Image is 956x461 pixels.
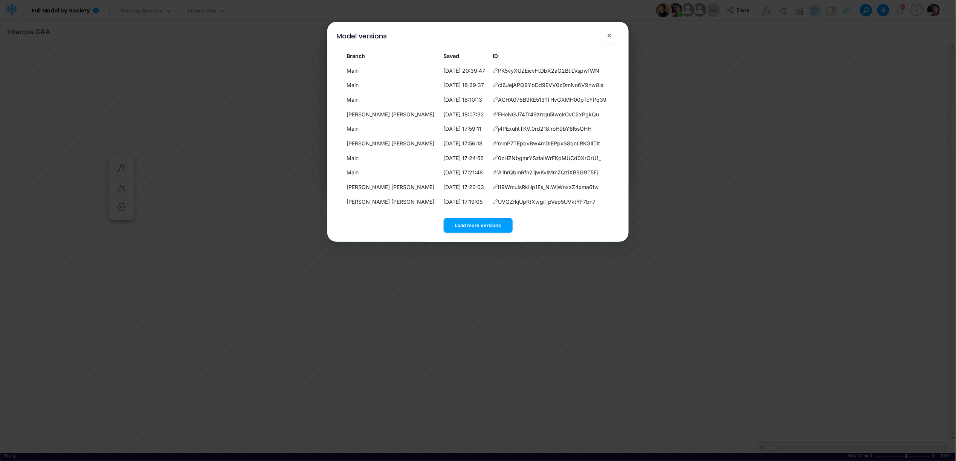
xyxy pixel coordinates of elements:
[493,81,498,89] span: Copy hyperlink to this version of the model
[343,78,440,92] td: Main
[493,168,498,176] span: Copy hyperlink to this version of the model
[336,31,387,41] div: Model versions
[444,218,513,233] button: Load more versions
[440,165,490,180] td: [DATE] 17:21:48
[493,110,498,118] span: Copy hyperlink to this version of the model
[498,154,601,162] span: 0zHZNbgmrYSzlaIWrFKpMUCd0XrOrU1_
[493,198,498,206] span: Copy hyperlink to this version of the model
[493,183,498,191] span: Copy hyperlink to this version of the model
[440,92,490,107] td: [DATE] 18:10:13
[493,125,498,133] span: Copy hyperlink to this version of the model
[498,198,596,206] span: UVGZfkjUpRtXwgiI_pVep5UVktYF7bn7
[343,49,440,63] th: Branch
[498,96,607,104] span: ACHA078B9KE5131THvGXMH00pTcYPq39
[343,136,440,151] td: [PERSON_NAME] [PERSON_NAME]
[493,96,498,104] span: Copy hyperlink to this version of the model
[490,49,613,63] th: ID
[498,81,603,89] span: cI6JejAPQ9YbDd9EVV0zDmNo6V9nw8ls
[607,31,612,40] span: ×
[440,194,490,209] td: [DATE] 17:19:05
[498,139,600,147] span: mmP7TEpbvBw4mDIEPpxS8qnLRKGlITIt
[343,63,440,78] td: Main
[493,67,498,75] span: Copy hyperlink to this version of the model
[440,122,490,136] td: [DATE] 17:59:11
[440,63,490,78] td: [DATE] 20:39:47
[498,67,600,75] span: PK5vyXUZEicvH.DbX2aG2BtiLVspwfWN
[343,122,440,136] td: Main
[498,168,598,176] span: A1hrQbmRfn21jwKvIMmZQziXB9G9T5Fj
[343,107,440,122] td: [PERSON_NAME] [PERSON_NAME]
[600,26,618,44] button: Close
[343,92,440,107] td: Main
[498,125,592,133] span: j4PExuhtTKV.0rd218.roH9bY8l5sQHH
[440,136,490,151] td: [DATE] 17:56:18
[343,151,440,165] td: Main
[440,180,490,194] td: [DATE] 17:20:03
[440,49,490,63] th: Local date/time when this version was saved
[498,110,599,118] span: FHoNGJ74Tr49zrrqu5IwckCvC2xPgkQu
[343,194,440,209] td: [PERSON_NAME] [PERSON_NAME]
[493,154,498,162] span: Copy hyperlink to this version of the model
[343,165,440,180] td: Main
[440,151,490,165] td: [DATE] 17:24:52
[440,107,490,122] td: [DATE] 18:07:32
[498,183,599,191] span: l19WmuIsRkHp1Es_N.WjWnxzZ4xma6fw
[493,139,498,147] span: Copy hyperlink to this version of the model
[343,180,440,194] td: [PERSON_NAME] [PERSON_NAME]
[440,78,490,92] td: [DATE] 18:29:37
